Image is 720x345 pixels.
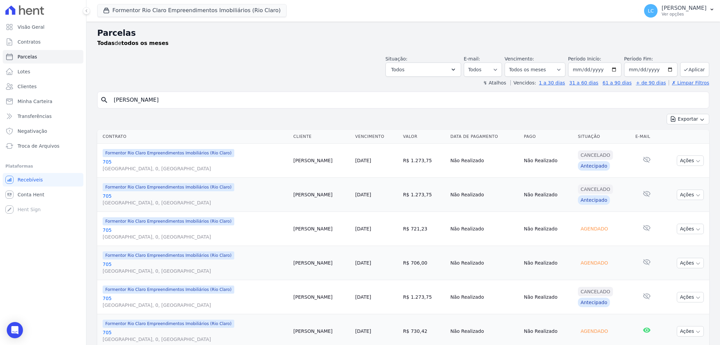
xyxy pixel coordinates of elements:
[578,326,611,336] div: Agendado
[103,158,288,172] a: 705[GEOGRAPHIC_DATA], 0, [GEOGRAPHIC_DATA]
[18,98,52,105] span: Minha Carteira
[355,260,371,266] a: [DATE]
[18,39,41,45] span: Contratos
[624,55,677,63] label: Período Fim:
[448,178,521,212] td: Não Realizado
[103,286,234,294] span: Formentor Rio Claro Empreendimentos Imobiliários (Rio Claro)
[400,280,448,314] td: R$ 1.273,75
[578,161,610,171] div: Antecipado
[400,144,448,178] td: R$ 1.273,75
[385,56,407,61] label: Situação:
[3,95,83,108] a: Minha Carteira
[97,4,287,17] button: Formentor Rio Claro Empreendimentos Imobiliários (Rio Claro)
[464,56,480,61] label: E-mail:
[18,176,43,183] span: Recebíveis
[578,150,613,160] div: Cancelado
[103,183,234,191] span: Formentor Rio Claro Empreendimentos Imobiliários (Rio Claro)
[355,294,371,300] a: [DATE]
[539,80,565,85] a: 1 a 30 dias
[505,56,534,61] label: Vencimento:
[568,56,601,61] label: Período Inicío:
[103,261,288,274] a: 705[GEOGRAPHIC_DATA], 0, [GEOGRAPHIC_DATA]
[18,24,45,30] span: Visão Geral
[103,320,234,328] span: Formentor Rio Claro Empreendimentos Imobiliários (Rio Claro)
[18,68,30,75] span: Lotes
[385,63,461,77] button: Todos
[521,280,575,314] td: Não Realizado
[291,178,352,212] td: [PERSON_NAME]
[18,53,37,60] span: Parcelas
[3,139,83,153] a: Troca de Arquivos
[575,130,633,144] th: Situação
[103,329,288,343] a: 705[GEOGRAPHIC_DATA], 0, [GEOGRAPHIC_DATA]
[448,144,521,178] td: Não Realizado
[18,191,44,198] span: Conta Hent
[5,162,81,170] div: Plataformas
[677,326,704,337] button: Ações
[3,65,83,78] a: Lotes
[448,246,521,280] td: Não Realizado
[662,5,706,11] p: [PERSON_NAME]
[97,130,291,144] th: Contrato
[18,143,59,149] span: Troca de Arquivos
[521,246,575,280] td: Não Realizado
[3,173,83,187] a: Recebíveis
[400,178,448,212] td: R$ 1.273,75
[355,328,371,334] a: [DATE]
[103,217,234,225] span: Formentor Rio Claro Empreendimentos Imobiliários (Rio Claro)
[100,96,108,104] i: search
[677,190,704,200] button: Ações
[18,113,52,120] span: Transferências
[355,158,371,163] a: [DATE]
[355,226,371,231] a: [DATE]
[521,144,575,178] td: Não Realizado
[3,80,83,93] a: Clientes
[3,50,83,64] a: Parcelas
[680,62,709,77] button: Aplicar
[448,212,521,246] td: Não Realizado
[400,212,448,246] td: R$ 721,23
[578,184,613,194] div: Cancelado
[103,295,288,309] a: 705[GEOGRAPHIC_DATA], 0, [GEOGRAPHIC_DATA]
[18,83,36,90] span: Clientes
[291,130,352,144] th: Cliente
[448,130,521,144] th: Data de Pagamento
[603,80,632,85] a: 61 a 90 dias
[7,322,23,338] div: Open Intercom Messenger
[639,1,720,20] button: LC [PERSON_NAME] Ver opções
[291,144,352,178] td: [PERSON_NAME]
[578,224,611,233] div: Agendado
[677,258,704,268] button: Ações
[578,287,613,296] div: Cancelado
[448,280,521,314] td: Não Realizado
[103,233,288,240] span: [GEOGRAPHIC_DATA], 0, [GEOGRAPHIC_DATA]
[103,193,288,206] a: 705[GEOGRAPHIC_DATA], 0, [GEOGRAPHIC_DATA]
[521,178,575,212] td: Não Realizado
[3,109,83,123] a: Transferências
[291,246,352,280] td: [PERSON_NAME]
[677,155,704,166] button: Ações
[633,130,661,144] th: E-mail
[291,212,352,246] td: [PERSON_NAME]
[97,39,168,47] p: de
[122,40,169,46] strong: todos os meses
[677,224,704,234] button: Ações
[103,165,288,172] span: [GEOGRAPHIC_DATA], 0, [GEOGRAPHIC_DATA]
[97,27,709,39] h2: Parcelas
[355,192,371,197] a: [DATE]
[400,130,448,144] th: Valor
[103,227,288,240] a: 705[GEOGRAPHIC_DATA], 0, [GEOGRAPHIC_DATA]
[569,80,598,85] a: 31 a 60 dias
[97,40,115,46] strong: Todas
[400,246,448,280] td: R$ 706,00
[662,11,706,17] p: Ver opções
[103,199,288,206] span: [GEOGRAPHIC_DATA], 0, [GEOGRAPHIC_DATA]
[3,124,83,138] a: Negativação
[677,292,704,302] button: Ações
[103,149,234,157] span: Formentor Rio Claro Empreendimentos Imobiliários (Rio Claro)
[578,195,610,205] div: Antecipado
[352,130,400,144] th: Vencimento
[483,80,506,85] label: ↯ Atalhos
[103,268,288,274] span: [GEOGRAPHIC_DATA], 0, [GEOGRAPHIC_DATA]
[291,280,352,314] td: [PERSON_NAME]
